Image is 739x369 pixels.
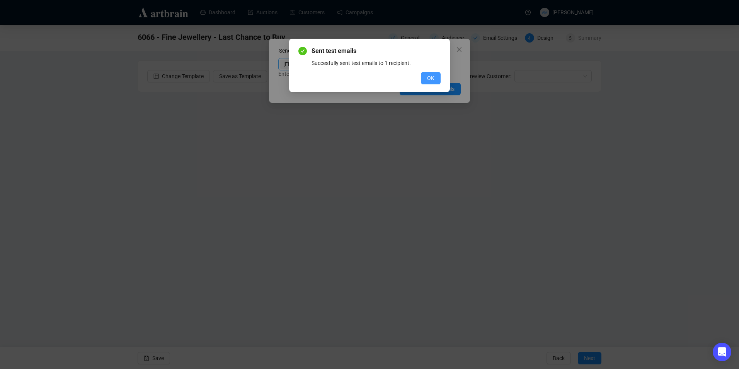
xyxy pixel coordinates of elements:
[298,47,307,55] span: check-circle
[421,72,441,84] button: OK
[312,46,441,56] span: Sent test emails
[427,74,434,82] span: OK
[312,59,441,67] div: Succesfully sent test emails to 1 recipient.
[713,343,731,361] div: Open Intercom Messenger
